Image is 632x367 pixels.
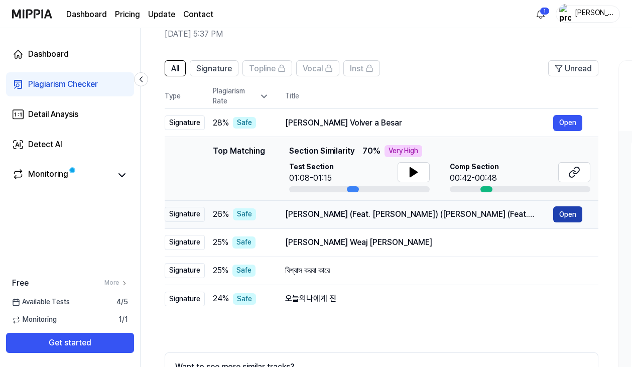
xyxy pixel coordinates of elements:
[533,6,549,22] button: 알림1
[165,207,205,222] div: Signature
[165,235,205,250] div: Signature
[450,162,499,172] span: Comp Section
[213,117,229,129] span: 28 %
[574,8,613,19] div: [PERSON_NAME]
[289,172,334,184] div: 01:08-01:15
[540,7,550,15] div: 1
[233,293,256,305] div: Safe
[233,117,256,129] div: Safe
[183,9,213,21] a: Contact
[213,208,229,220] span: 26 %
[232,265,256,277] div: Safe
[242,60,292,76] button: Topline
[285,236,582,249] div: [PERSON_NAME] Weaj [PERSON_NAME]
[565,63,592,75] span: Unread
[6,72,134,96] a: Plagiarism Checker
[289,162,334,172] span: Test Section
[285,293,582,305] div: 오늘의나에게 진
[6,42,134,66] a: Dashboard
[213,293,229,305] span: 24 %
[104,279,128,287] a: More
[28,78,98,90] div: Plagiarism Checker
[6,102,134,127] a: Detail Anaysis
[249,63,276,75] span: Topline
[285,84,598,108] th: Title
[285,265,582,277] div: বিশ্বাস করবা কারে
[171,63,179,75] span: All
[213,145,265,192] div: Top Matching
[12,315,57,325] span: Monitoring
[553,206,582,222] button: Open
[115,9,140,21] a: Pricing
[165,263,205,278] div: Signature
[289,145,354,157] span: Section Similarity
[190,60,238,76] button: Signature
[118,315,128,325] span: 1 / 1
[285,208,553,220] div: [PERSON_NAME] (Feat. [PERSON_NAME]) ([PERSON_NAME] (Feat. [PERSON_NAME]))
[556,6,620,23] button: profile[PERSON_NAME]
[165,115,205,131] div: Signature
[285,117,553,129] div: [PERSON_NAME] Volver a Besar
[350,63,363,75] span: Inst
[196,63,232,75] span: Signature
[535,8,547,20] img: 알림
[213,86,269,106] div: Plagiarism Rate
[548,60,598,76] button: Unread
[385,145,422,157] div: Very High
[148,9,175,21] a: Update
[232,236,256,249] div: Safe
[213,236,228,249] span: 25 %
[165,28,555,40] h2: [DATE] 5:37 PM
[28,48,69,60] div: Dashboard
[66,9,107,21] a: Dashboard
[559,4,571,24] img: profile
[303,63,323,75] span: Vocal
[12,277,29,289] span: Free
[296,60,339,76] button: Vocal
[213,265,228,277] span: 25 %
[553,115,582,131] button: Open
[450,172,499,184] div: 00:42-00:48
[116,297,128,307] span: 4 / 5
[362,145,381,157] span: 70 %
[12,168,112,182] a: Monitoring
[233,208,256,220] div: Safe
[165,292,205,307] div: Signature
[6,133,134,157] a: Detect AI
[12,297,70,307] span: Available Tests
[28,168,68,182] div: Monitoring
[343,60,380,76] button: Inst
[165,84,205,109] th: Type
[6,333,134,353] button: Get started
[165,60,186,76] button: All
[28,139,62,151] div: Detect AI
[28,108,78,120] div: Detail Anaysis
